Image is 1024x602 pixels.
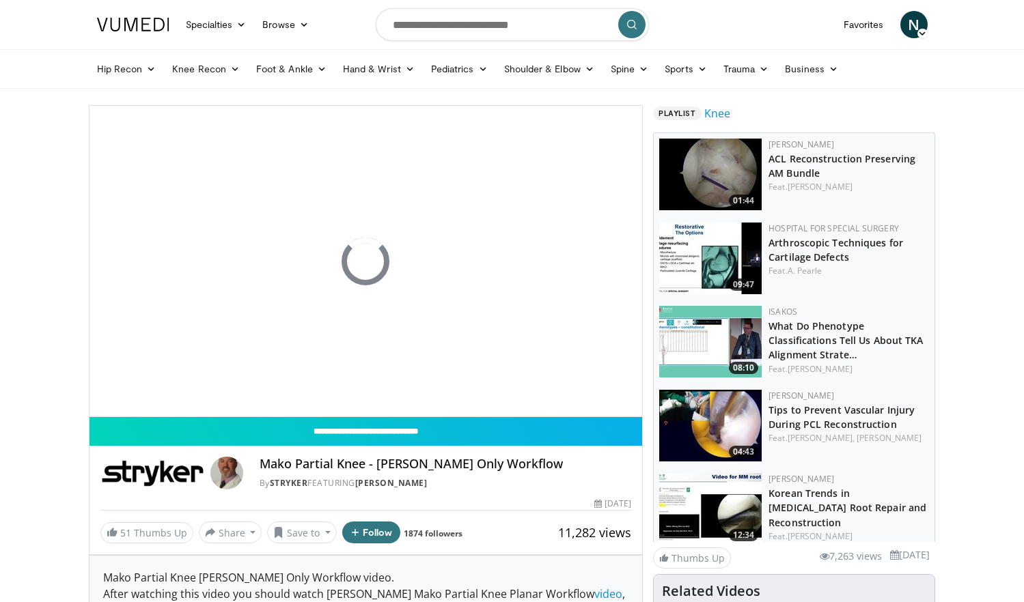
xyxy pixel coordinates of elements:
[788,530,853,542] a: [PERSON_NAME]
[729,278,758,291] span: 09:47
[769,403,915,431] a: Tips to Prevent Vascular Injury During PCL Reconstruction
[890,547,930,562] li: [DATE]
[260,457,631,472] h4: Mako Partial Knee - [PERSON_NAME] Only Workflow
[659,139,762,210] img: 7b60eb76-c310-45f1-898b-3f41f4878cd0.150x105_q85_crop-smart_upscale.jpg
[267,521,337,543] button: Save to
[594,498,631,510] div: [DATE]
[769,265,929,277] div: Feat.
[89,106,643,417] video-js: Video Player
[120,526,131,539] span: 51
[769,432,929,444] div: Feat.
[788,432,855,444] a: [PERSON_NAME],
[769,319,923,361] a: What Do Phenotype Classifications Tell Us About TKA Alignment Strate…
[769,487,926,528] a: Korean Trends in [MEDICAL_DATA] Root Repair and Reconstruction
[335,55,423,83] a: Hand & Wrist
[769,473,834,485] a: [PERSON_NAME]
[729,195,758,207] span: 01:44
[210,457,243,489] img: Avatar
[729,529,758,541] span: 12:34
[835,11,892,38] a: Favorites
[89,55,165,83] a: Hip Recon
[820,549,882,564] li: 7,263 views
[704,105,730,121] a: Knee
[558,524,631,541] span: 11,282 views
[715,55,777,83] a: Trauma
[788,363,853,375] a: [PERSON_NAME]
[254,11,317,38] a: Browse
[100,457,205,489] img: Stryker
[662,583,760,599] h4: Related Videos
[97,18,169,31] img: VuMedi Logo
[404,528,462,539] a: 1874 followers
[270,477,308,489] a: Stryker
[788,265,822,276] a: A. Pearle
[769,139,834,150] a: [PERSON_NAME]
[376,8,649,41] input: Search topics, interventions
[659,306,762,377] img: 5b6cf72d-b1b3-4a5e-b48f-095f98c65f63.150x105_q85_crop-smart_upscale.jpg
[788,181,853,192] a: [PERSON_NAME]
[729,446,758,458] span: 04:43
[355,477,428,489] a: [PERSON_NAME]
[729,362,758,374] span: 08:10
[100,522,193,543] a: 51 Thumbs Up
[769,530,929,543] div: Feat.
[777,55,846,83] a: Business
[857,432,922,444] a: [PERSON_NAME]
[659,139,762,210] a: 01:44
[659,473,762,545] img: 82f01733-ef7d-4ce7-8005-5c7f6b28c860.150x105_q85_crop-smart_upscale.jpg
[653,547,731,569] a: Thumbs Up
[659,306,762,377] a: 08:10
[769,390,834,401] a: [PERSON_NAME]
[659,473,762,545] a: 12:34
[659,390,762,461] img: 03ba07b3-c3bf-45ca-b578-43863bbc294b.150x105_q85_crop-smart_upscale.jpg
[199,521,262,543] button: Share
[769,181,929,193] div: Feat.
[900,11,928,38] a: N
[423,55,496,83] a: Pediatrics
[769,236,903,263] a: Arthroscopic Techniques for Cartilage Defects
[178,11,255,38] a: Specialties
[769,152,915,180] a: ACL Reconstruction Preserving AM Bundle
[659,223,762,294] a: 09:47
[248,55,335,83] a: Foot & Ankle
[603,55,656,83] a: Spine
[769,306,797,317] a: ISAKOS
[769,363,929,375] div: Feat.
[164,55,248,83] a: Knee Recon
[656,55,715,83] a: Sports
[594,586,622,601] a: video
[659,223,762,294] img: e219f541-b456-4cbc-ade1-aa0b59c67291.150x105_q85_crop-smart_upscale.jpg
[496,55,603,83] a: Shoulder & Elbow
[342,521,401,543] button: Follow
[769,223,899,234] a: Hospital for Special Surgery
[653,106,701,120] span: Playlist
[659,390,762,461] a: 04:43
[260,477,631,489] div: By FEATURING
